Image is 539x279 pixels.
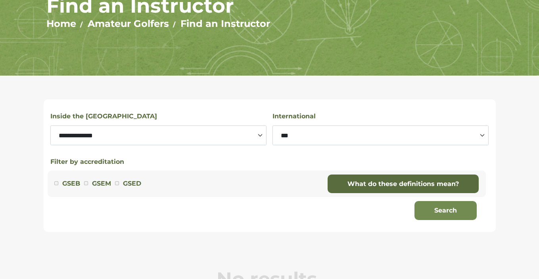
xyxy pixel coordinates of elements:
[88,18,169,29] a: Amateur Golfers
[50,111,157,121] label: Inside the [GEOGRAPHIC_DATA]
[50,157,124,167] button: Filter by accreditation
[50,125,267,145] select: Select a state
[272,125,489,145] select: Select a country
[328,175,479,194] a: What do these definitions mean?
[272,111,316,121] label: International
[180,18,270,29] a: Find an Instructor
[92,178,111,189] label: GSEM
[62,178,80,189] label: GSEB
[46,18,76,29] a: Home
[123,178,141,189] label: GSED
[414,201,477,220] button: Search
